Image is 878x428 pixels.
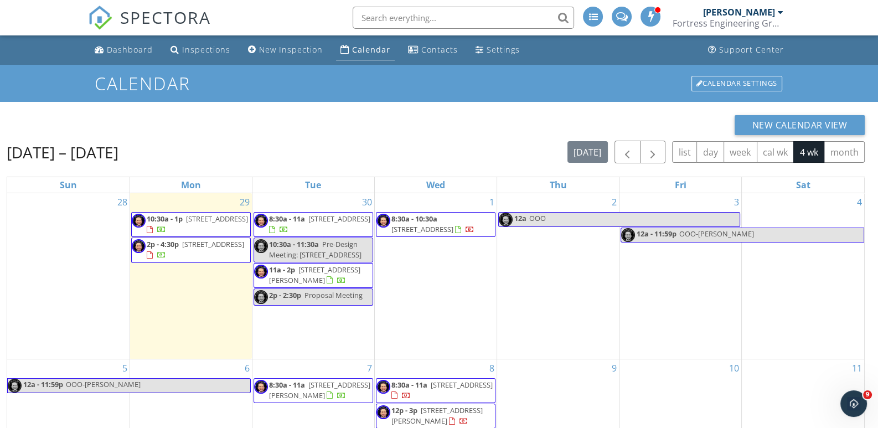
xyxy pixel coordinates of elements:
[303,177,323,193] a: Tuesday
[269,290,301,300] span: 2p - 2:30p
[376,380,390,394] img: 58437b2c5169473c8fa267f02d2a0aeb.jpeg
[147,214,248,234] a: 10:30a - 1p [STREET_ADDRESS]
[166,40,235,60] a: Inspections
[132,239,146,253] img: 58437b2c5169473c8fa267f02d2a0aeb.jpeg
[636,228,677,242] span: 12a - 11:59p
[360,193,374,211] a: Go to September 30, 2025
[719,44,783,55] div: Support Center
[66,379,141,389] span: OOO-[PERSON_NAME]
[269,265,360,285] a: 11a - 2p [STREET_ADDRESS][PERSON_NAME]
[308,214,370,224] span: [STREET_ADDRESS]
[88,6,112,30] img: The Best Home Inspection Software - Spectora
[376,378,495,403] a: 8:30a - 11a [STREET_ADDRESS]
[376,212,495,237] a: 8:30a - 10:30a [STREET_ADDRESS]
[269,380,370,400] a: 8:30a - 11a [STREET_ADDRESS][PERSON_NAME]
[391,405,483,426] a: 12p - 3p [STREET_ADDRESS][PERSON_NAME]
[269,239,319,249] span: 10:30a - 11:30a
[252,193,374,359] td: Go to September 30, 2025
[672,141,697,163] button: list
[147,239,179,249] span: 2p - 4:30p
[840,390,867,417] iframe: Intercom live chat
[391,214,437,224] span: 8:30a - 10:30a
[254,212,373,237] a: 8:30a - 11a [STREET_ADDRESS]
[391,214,474,234] a: 8:30a - 10:30a [STREET_ADDRESS]
[90,40,157,60] a: Dashboard
[548,177,569,193] a: Thursday
[242,359,252,377] a: Go to October 6, 2025
[353,7,574,29] input: Search everything...
[793,141,824,163] button: 4 wk
[88,15,211,38] a: SPECTORA
[130,193,252,359] td: Go to September 29, 2025
[794,177,813,193] a: Saturday
[237,193,252,211] a: Go to September 29, 2025
[254,378,373,403] a: 8:30a - 11a [STREET_ADDRESS][PERSON_NAME]
[404,40,462,60] a: Contacts
[487,193,497,211] a: Go to October 1, 2025
[679,229,754,239] span: OOO-[PERSON_NAME]
[391,405,483,426] span: [STREET_ADDRESS][PERSON_NAME]
[735,115,865,135] button: New Calendar View
[757,141,794,163] button: cal wk
[304,290,363,300] span: Proposal Meeting
[391,380,427,390] span: 8:30a - 11a
[131,238,251,262] a: 2p - 4:30p [STREET_ADDRESS]
[703,40,788,60] a: Support Center
[727,359,741,377] a: Go to October 10, 2025
[376,214,390,228] img: 58437b2c5169473c8fa267f02d2a0aeb.jpeg
[499,213,513,226] img: 58437b2c5169473c8fa267f02d2a0aeb.jpeg
[269,265,360,285] span: [STREET_ADDRESS][PERSON_NAME]
[244,40,327,60] a: New Inspection
[365,359,374,377] a: Go to October 7, 2025
[673,177,689,193] a: Friday
[254,239,268,253] img: 58437b2c5169473c8fa267f02d2a0aeb.jpeg
[132,214,146,228] img: 58437b2c5169473c8fa267f02d2a0aeb.jpeg
[640,141,666,163] button: Next
[391,224,453,234] span: [STREET_ADDRESS]
[487,359,497,377] a: Go to October 8, 2025
[254,263,373,288] a: 11a - 2p [STREET_ADDRESS][PERSON_NAME]
[254,265,268,279] img: 58437b2c5169473c8fa267f02d2a0aeb.jpeg
[269,239,361,260] span: Pre-Design Meeting: [STREET_ADDRESS]
[863,390,872,399] span: 9
[254,380,268,394] img: 58437b2c5169473c8fa267f02d2a0aeb.jpeg
[115,193,130,211] a: Go to September 28, 2025
[352,44,390,55] div: Calendar
[567,141,608,163] button: [DATE]
[95,74,783,93] h1: Calendar
[514,213,527,226] span: 12a
[374,193,497,359] td: Go to October 1, 2025
[621,228,635,242] img: 58437b2c5169473c8fa267f02d2a0aeb.jpeg
[691,76,782,91] div: Calendar Settings
[424,177,447,193] a: Wednesday
[742,193,864,359] td: Go to October 4, 2025
[391,405,417,415] span: 12p - 3p
[690,75,783,92] a: Calendar Settings
[855,193,864,211] a: Go to October 4, 2025
[619,193,742,359] td: Go to October 3, 2025
[724,141,757,163] button: week
[269,214,305,224] span: 8:30a - 11a
[7,193,130,359] td: Go to September 28, 2025
[182,239,244,249] span: [STREET_ADDRESS]
[529,213,546,223] span: OOO
[610,359,619,377] a: Go to October 9, 2025
[259,44,323,55] div: New Inspection
[732,193,741,211] a: Go to October 3, 2025
[182,44,230,55] div: Inspections
[497,193,619,359] td: Go to October 2, 2025
[614,141,641,163] button: Previous
[147,239,244,260] a: 2p - 4:30p [STREET_ADDRESS]
[336,40,395,60] a: Calendar
[179,177,203,193] a: Monday
[269,380,305,390] span: 8:30a - 11a
[824,141,865,163] button: month
[610,193,619,211] a: Go to October 2, 2025
[269,214,370,234] a: 8:30a - 11a [STREET_ADDRESS]
[120,359,130,377] a: Go to October 5, 2025
[131,212,251,237] a: 10:30a - 1p [STREET_ADDRESS]
[487,44,520,55] div: Settings
[23,379,64,393] span: 12a - 11:59p
[58,177,79,193] a: Sunday
[672,18,783,29] div: Fortress Engineering Group LLC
